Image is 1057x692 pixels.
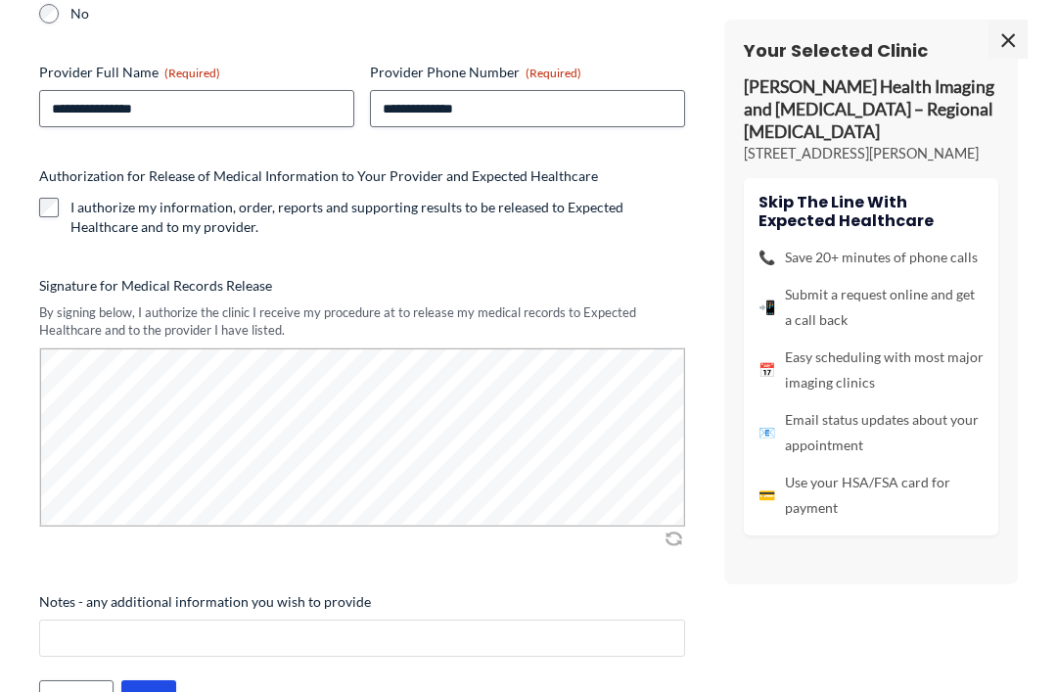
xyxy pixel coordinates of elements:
[744,144,998,163] p: [STREET_ADDRESS][PERSON_NAME]
[758,470,984,521] li: Use your HSA/FSA card for payment
[758,345,984,395] li: Easy scheduling with most major imaging clinics
[758,295,775,320] span: 📲
[758,483,775,508] span: 💳
[988,20,1028,59] span: ×
[39,276,685,296] label: Signature for Medical Records Release
[526,66,581,80] span: (Required)
[758,357,775,383] span: 📅
[662,529,685,548] img: Clear Signature
[70,4,685,23] label: No
[39,303,685,340] div: By signing below, I authorize the clinic I receive my procedure at to release my medical records ...
[758,245,984,270] li: Save 20+ minutes of phone calls
[758,407,984,458] li: Email status updates about your appointment
[39,166,598,186] legend: Authorization for Release of Medical Information to Your Provider and Expected Healthcare
[744,39,998,62] h3: Your Selected Clinic
[39,63,354,82] label: Provider Full Name
[758,245,775,270] span: 📞
[758,193,984,230] h4: Skip the line with Expected Healthcare
[164,66,220,80] span: (Required)
[370,63,685,82] label: Provider Phone Number
[758,282,984,333] li: Submit a request online and get a call back
[744,76,998,144] p: [PERSON_NAME] Health Imaging and [MEDICAL_DATA] – Regional [MEDICAL_DATA]
[70,198,685,237] label: I authorize my information, order, reports and supporting results to be released to Expected Heal...
[758,420,775,445] span: 📧
[39,592,685,612] label: Notes - any additional information you wish to provide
